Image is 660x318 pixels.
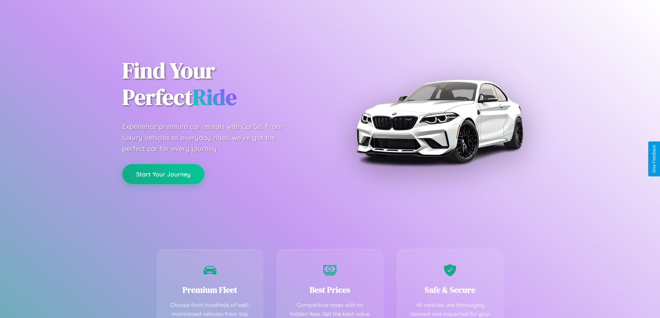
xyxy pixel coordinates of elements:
p: Experience premium car rentals with CarGo. From luxury vehicles to everyday rides, we've got the ... [122,121,296,154]
div: Give Feedback [652,145,657,173]
button: Start Your Journey [122,164,204,184]
h1: Find Your Perfect [122,57,320,111]
span: Ride [193,82,237,112]
h3: Best Prices [288,284,372,296]
img: Premium BMW car rental vehicle [353,35,526,208]
h3: Premium Fleet [168,284,253,296]
h3: Safe & Secure [408,284,493,296]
